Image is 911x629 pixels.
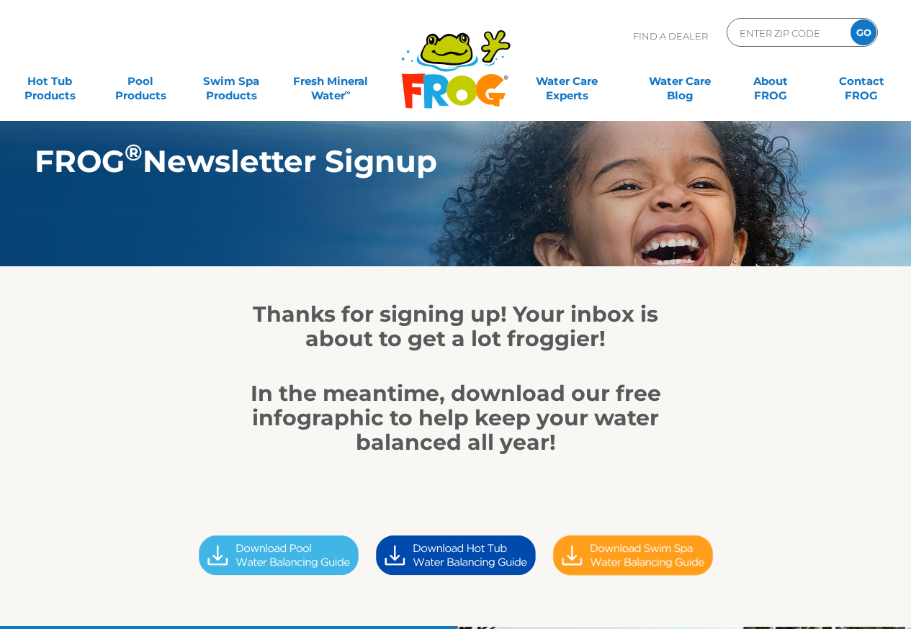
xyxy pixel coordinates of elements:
a: Water CareBlog [645,67,715,96]
a: ContactFROG [826,67,897,96]
a: Swim SpaProducts [196,67,266,96]
input: Zip Code Form [738,22,835,43]
sup: ∞ [345,87,351,97]
input: GO [851,19,876,45]
strong: Thanks for signing up! Your inbox is about to get a lot froggier! [253,301,658,352]
a: Hot TubProducts [14,67,85,96]
h1: FROG Newsletter Signup [35,144,810,178]
img: Download Button (Hot Tub) [367,530,544,580]
sup: ® [125,139,143,166]
a: Fresh MineralWater∞ [287,67,375,96]
a: PoolProducts [105,67,176,96]
a: Water CareExperts [510,67,624,96]
img: Download Button (Swim Spa) [544,530,722,580]
a: AboutFROG [735,67,806,96]
strong: In the meantime, download our free infographic to help keep your water balanced all year! [251,380,661,456]
p: Find A Dealer [633,18,708,54]
img: Download Button POOL [190,530,367,580]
